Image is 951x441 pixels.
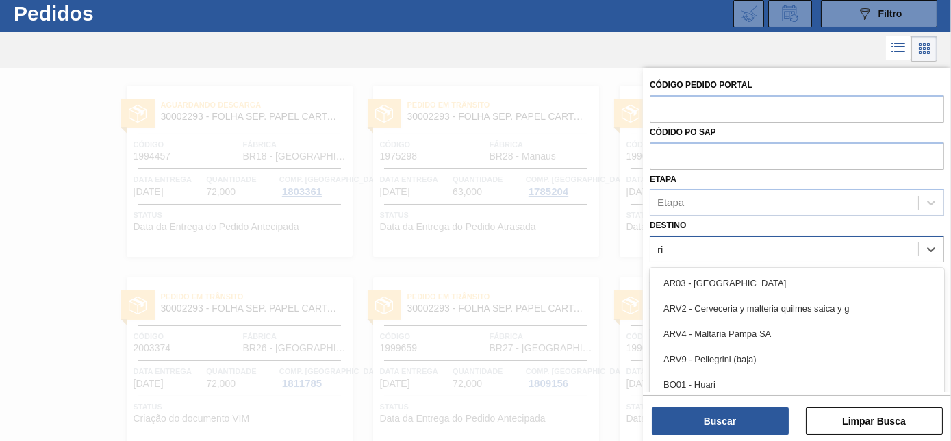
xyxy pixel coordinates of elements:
label: Códido PO SAP [650,127,716,137]
div: ARV9 - Pellegrini (baja) [650,346,944,372]
div: Visão em Cards [911,36,937,62]
div: Etapa [657,197,684,209]
label: Carteira [650,267,692,277]
h1: Pedidos [14,5,206,21]
label: Código Pedido Portal [650,80,752,90]
label: Etapa [650,175,676,184]
div: Visão em Lista [886,36,911,62]
div: ARV2 - Cerveceria y malteria quilmes saica y g [650,296,944,321]
span: Filtro [878,8,902,19]
div: BO01 - Huari [650,372,944,397]
label: Destino [650,220,686,230]
div: ARV4 - Maltaria Pampa SA [650,321,944,346]
div: AR03 - [GEOGRAPHIC_DATA] [650,270,944,296]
